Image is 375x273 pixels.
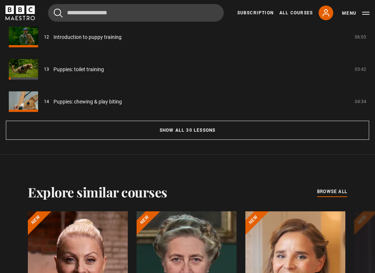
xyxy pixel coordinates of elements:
[5,6,35,20] svg: BBC Maestro
[317,188,347,195] span: browse all
[48,4,224,22] input: Search
[53,66,104,73] a: Puppies: toilet training
[28,184,167,200] h2: Explore similar courses
[279,10,313,16] a: All Courses
[342,10,370,17] button: Toggle navigation
[6,121,369,140] button: Show all 30 lessons
[54,8,63,18] button: Submit the search query
[237,10,274,16] a: Subscription
[317,188,347,196] a: browse all
[53,98,122,106] a: Puppies: chewing & play biting
[53,33,122,41] a: Introduction to puppy training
